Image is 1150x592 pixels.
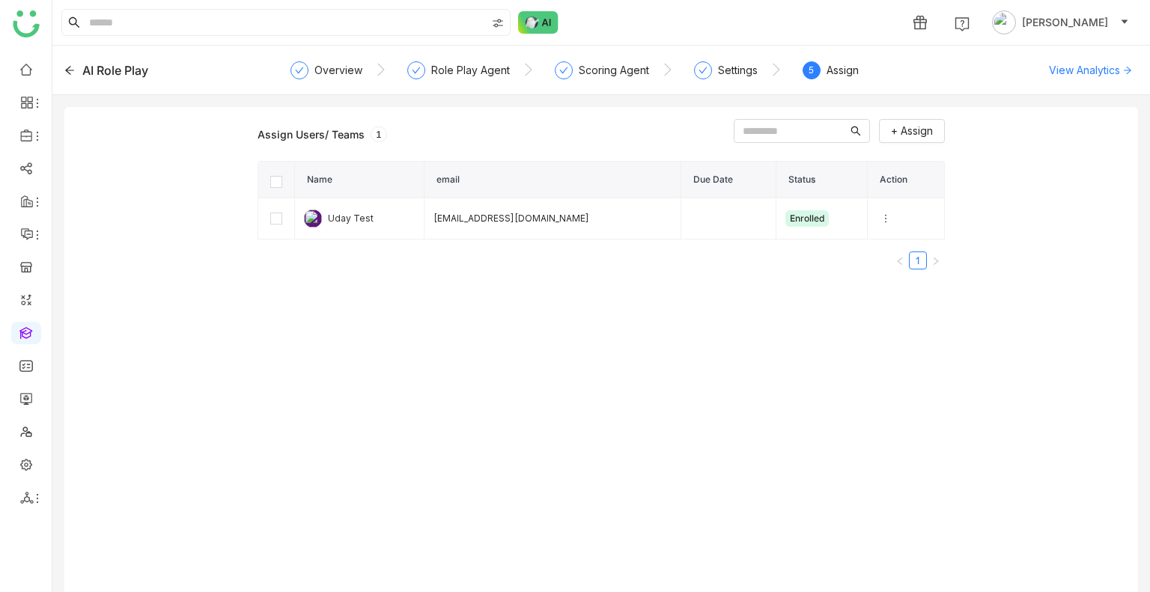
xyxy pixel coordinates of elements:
span: View Analytics [1049,62,1120,78]
span: [PERSON_NAME] [1022,14,1108,31]
button: Previous Page [891,251,909,269]
img: logo [13,10,40,37]
img: 6851153c512bef77ea245893 [304,210,322,228]
th: Action [868,162,945,198]
div: 1 [371,126,387,142]
span: 5 [809,64,814,76]
button: [PERSON_NAME] [989,10,1132,34]
div: Assign [827,61,859,79]
label: [object Object] [270,210,282,227]
div: AI Role Play [82,61,148,79]
img: avatar [992,10,1016,34]
span: + Assign [891,123,933,139]
div: Settings [694,61,758,88]
div: Scoring Agent [555,61,649,88]
li: 1 [909,251,927,269]
div: enrolled [785,210,829,228]
div: Overview [314,61,362,79]
div: Assign Users/ Teams [258,126,365,142]
th: email [425,162,681,198]
th: Status [776,162,868,198]
div: Scoring Agent [579,61,649,79]
div: Role Play Agent [407,61,510,88]
div: 5Assign [803,61,859,88]
td: [EMAIL_ADDRESS][DOMAIN_NAME] [425,198,681,239]
div: Role Play Agent [431,61,510,79]
button: + Assign [879,119,945,143]
th: Name [295,162,425,198]
img: help.svg [955,16,970,31]
div: Uday Test [304,210,416,228]
img: ask-buddy-normal.svg [518,11,559,34]
button: Next Page [927,251,945,269]
a: 1 [910,252,926,269]
div: Overview [290,61,362,88]
button: View Analytics [1043,61,1138,79]
div: Settings [718,61,758,79]
th: Due Date [681,162,776,198]
img: search-type.svg [492,17,504,29]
